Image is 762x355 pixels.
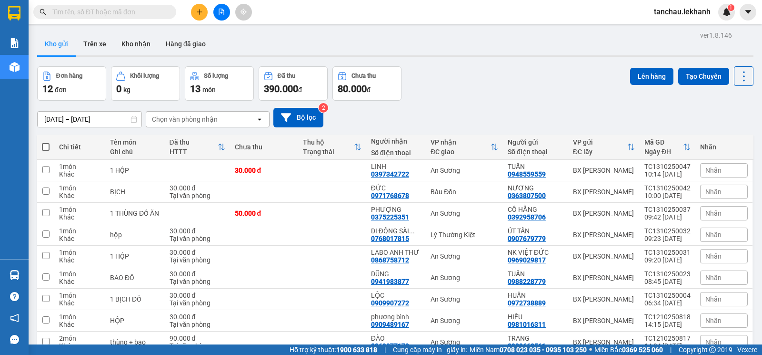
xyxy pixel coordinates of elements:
[319,103,328,113] sup: 2
[59,143,100,151] div: Chi tiết
[568,135,640,160] th: Toggle SortBy
[371,334,421,342] div: ĐÀO
[259,66,328,101] button: Đã thu390.000đ
[644,342,691,350] div: 14:04 [DATE]
[644,299,691,307] div: 06:34 [DATE]
[240,9,247,15] span: aim
[185,66,254,101] button: Số lượng13món
[273,108,323,127] button: Bộ lọc
[705,209,722,217] span: Nhãn
[700,30,732,41] div: ver 1.8.146
[59,299,100,307] div: Khác
[508,235,546,242] div: 0907679779
[644,235,691,242] div: 09:23 [DATE]
[508,299,546,307] div: 0972738889
[116,83,121,94] span: 0
[705,274,722,282] span: Nhãn
[371,149,421,157] div: Số điện thoại
[170,138,218,146] div: Đã thu
[573,274,635,282] div: BX [PERSON_NAME]
[170,342,225,350] div: Tại văn phòng
[431,209,498,217] div: An Sương
[37,66,106,101] button: Đơn hàng12đơn
[40,9,46,15] span: search
[426,135,503,160] th: Toggle SortBy
[170,256,225,264] div: Tại văn phòng
[705,338,722,346] span: Nhãn
[573,295,635,303] div: BX [PERSON_NAME]
[573,209,635,217] div: BX [PERSON_NAME]
[264,83,298,94] span: 390.000
[644,163,691,170] div: TC1310250047
[508,148,563,156] div: Số điện thoại
[705,317,722,324] span: Nhãn
[500,346,587,354] strong: 0708 023 035 - 0935 103 250
[705,252,722,260] span: Nhãn
[59,270,100,278] div: 1 món
[644,321,691,328] div: 14:15 [DATE]
[110,338,160,346] div: thùng + bao
[38,112,141,127] input: Select a date range.
[644,213,691,221] div: 09:42 [DATE]
[290,345,377,355] span: Hỗ trợ kỹ thuật:
[384,345,386,355] span: |
[76,32,114,55] button: Trên xe
[298,86,302,94] span: đ
[10,270,20,280] img: warehouse-icon
[59,321,100,328] div: Khác
[644,192,691,199] div: 10:00 [DATE]
[722,8,731,16] img: icon-new-feature
[371,278,409,285] div: 0941983877
[508,321,546,328] div: 0981016311
[130,73,159,79] div: Khối lượng
[10,62,20,72] img: warehouse-icon
[371,256,409,264] div: 0868758712
[110,274,160,282] div: BAO ĐỒ
[235,143,293,151] div: Chưa thu
[158,32,213,55] button: Hàng đã giao
[59,192,100,199] div: Khác
[170,148,218,156] div: HTTT
[393,345,467,355] span: Cung cấp máy in - giấy in:
[170,299,225,307] div: Tại văn phòng
[371,270,421,278] div: DŨNG
[110,148,160,156] div: Ghi chú
[204,73,228,79] div: Số lượng
[59,235,100,242] div: Khác
[508,270,563,278] div: TUẤN
[644,138,683,146] div: Mã GD
[644,334,691,342] div: TC1210250817
[278,73,295,79] div: Đã thu
[59,163,100,170] div: 1 món
[729,4,732,11] span: 1
[303,148,354,156] div: Trạng thái
[644,278,691,285] div: 08:45 [DATE]
[431,167,498,174] div: An Sương
[56,73,82,79] div: Đơn hàng
[10,313,19,323] span: notification
[508,163,563,170] div: TUẤN
[110,231,160,239] div: hộp
[630,68,673,85] button: Lên hàng
[110,188,160,196] div: BỊCH
[371,184,421,192] div: ĐỨC
[218,9,225,15] span: file-add
[213,4,230,21] button: file-add
[371,235,409,242] div: 0768017815
[573,138,627,146] div: VP gửi
[508,213,546,221] div: 0392958706
[367,86,371,94] span: đ
[371,227,421,235] div: DI ĐỘNG SÀI GÒN
[371,206,421,213] div: PHƯỢNG
[431,231,498,239] div: Lý Thường Kiệt
[508,192,546,199] div: 0363807500
[110,317,160,324] div: HỘP
[508,292,563,299] div: HUẤN
[37,32,76,55] button: Kho gửi
[589,348,592,352] span: ⚪️
[508,256,546,264] div: 0969029817
[508,206,563,213] div: CÔ HẰNG
[55,86,67,94] span: đơn
[508,249,563,256] div: NK VIỆT ĐỨC
[371,192,409,199] div: 0971768678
